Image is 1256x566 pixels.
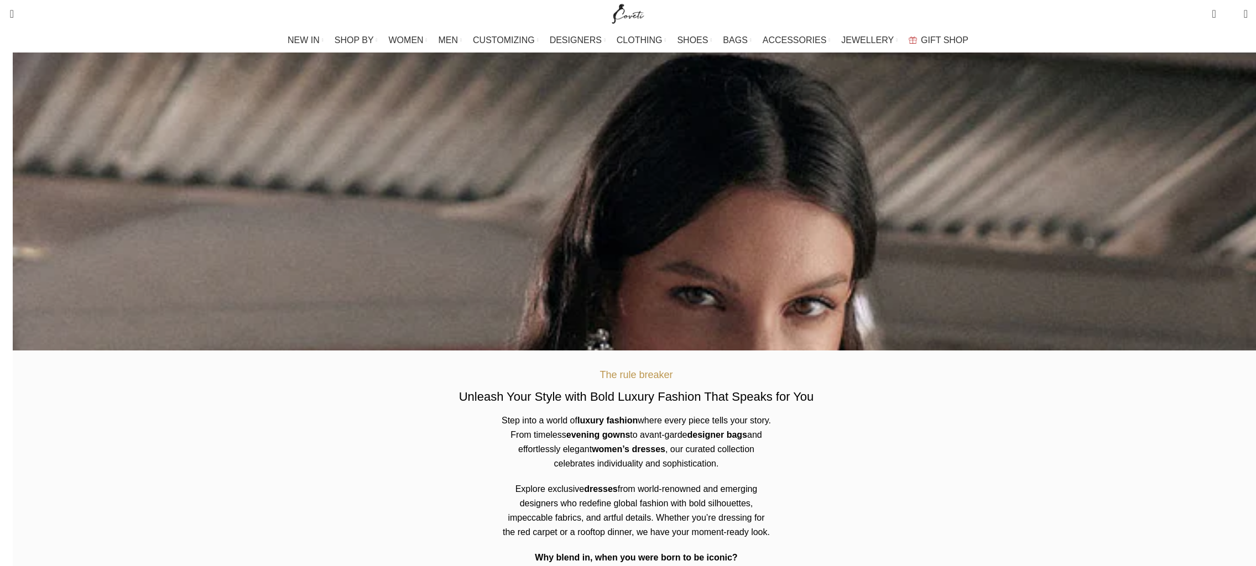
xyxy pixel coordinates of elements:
span: SHOP BY [335,35,374,45]
span: MEN [439,35,458,45]
span: BAGS [723,35,747,45]
span: ACCESSORIES [763,35,827,45]
span: DESIGNERS [550,35,602,45]
a: SHOES [677,29,712,51]
h2: Unleash Your Style with Bold Luxury Fashion That Speaks for You [459,389,814,406]
div: My Wishlist [1224,3,1236,25]
a: SHOP BY [335,29,378,51]
div: Main navigation [3,29,1253,51]
img: GiftBag [909,36,917,44]
a: WOMEN [389,29,428,51]
b: evening gowns [566,430,630,439]
span: WOMEN [389,35,424,45]
span: GIFT SHOP [921,35,968,45]
a: JEWELLERY [841,29,898,51]
a: MEN [439,29,462,51]
span: NEW IN [288,35,320,45]
a: ACCESSORIES [763,29,831,51]
a: DESIGNERS [550,29,606,51]
span: SHOES [677,35,708,45]
span: CUSTOMIZING [473,35,535,45]
b: women’s dresses [592,444,665,454]
a: 0 [1206,3,1221,25]
p: Step into a world of where every piece tells your story. From timeless to avant-garde and effortl... [501,413,772,471]
a: BAGS [723,29,751,51]
b: dresses [584,484,618,494]
a: Site logo [609,8,647,18]
span: JEWELLERY [841,35,894,45]
p: Explore exclusive from world-renowned and emerging designers who redefine global fashion with bol... [501,482,772,539]
b: luxury fashion [577,416,638,425]
a: NEW IN [288,29,324,51]
a: GIFT SHOP [909,29,968,51]
b: designer bags [687,430,747,439]
a: CLOTHING [617,29,666,51]
a: Search [3,3,14,25]
span: 0 [1213,6,1221,14]
strong: Why blend in, when you were born to be iconic? [535,553,737,562]
span: 0 [1227,11,1235,19]
a: CUSTOMIZING [473,29,539,51]
span: CLOTHING [617,35,663,45]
